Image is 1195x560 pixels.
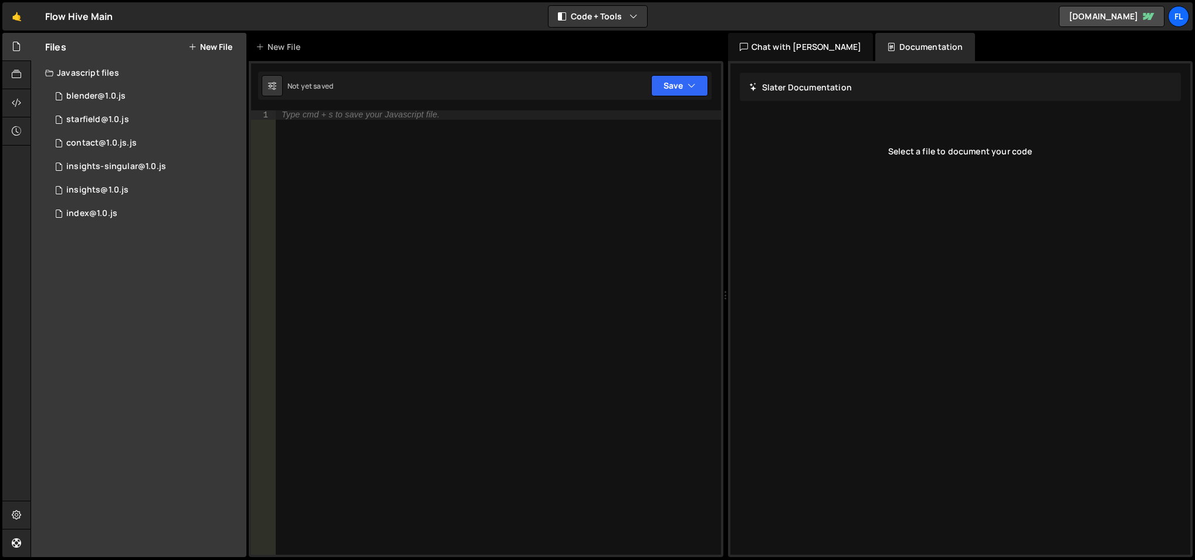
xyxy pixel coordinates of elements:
[45,108,246,131] div: 15363/41450.js
[66,114,129,125] div: starfield@1.0.js
[31,61,246,85] div: Javascript files
[749,82,852,93] h2: Slater Documentation
[66,161,166,172] div: insights-singular@1.0.js
[875,33,974,61] div: Documentation
[66,138,137,149] div: contact@1.0.js.js
[45,9,113,23] div: Flow Hive Main
[188,42,232,52] button: New File
[66,208,117,219] div: index@1.0.js
[287,81,333,91] div: Not yet saved
[549,6,647,27] button: Code + Tools
[1059,6,1164,27] a: [DOMAIN_NAME]
[66,185,128,195] div: insights@1.0.js
[45,178,246,202] div: 15363/40528.js
[251,110,276,120] div: 1
[728,33,874,61] div: Chat with [PERSON_NAME]
[45,85,246,108] div: 15363/40902.js
[282,111,439,119] div: Type cmd + s to save your Javascript file.
[1168,6,1189,27] a: Fl
[45,131,246,155] div: 15363/40529.js
[45,41,66,53] h2: Files
[740,128,1182,175] div: Select a file to document your code
[256,41,305,53] div: New File
[45,202,246,225] div: 15363/40442.js
[66,91,126,102] div: blender@1.0.js
[45,155,246,178] div: 15363/40648.js
[2,2,31,31] a: 🤙
[651,75,708,96] button: Save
